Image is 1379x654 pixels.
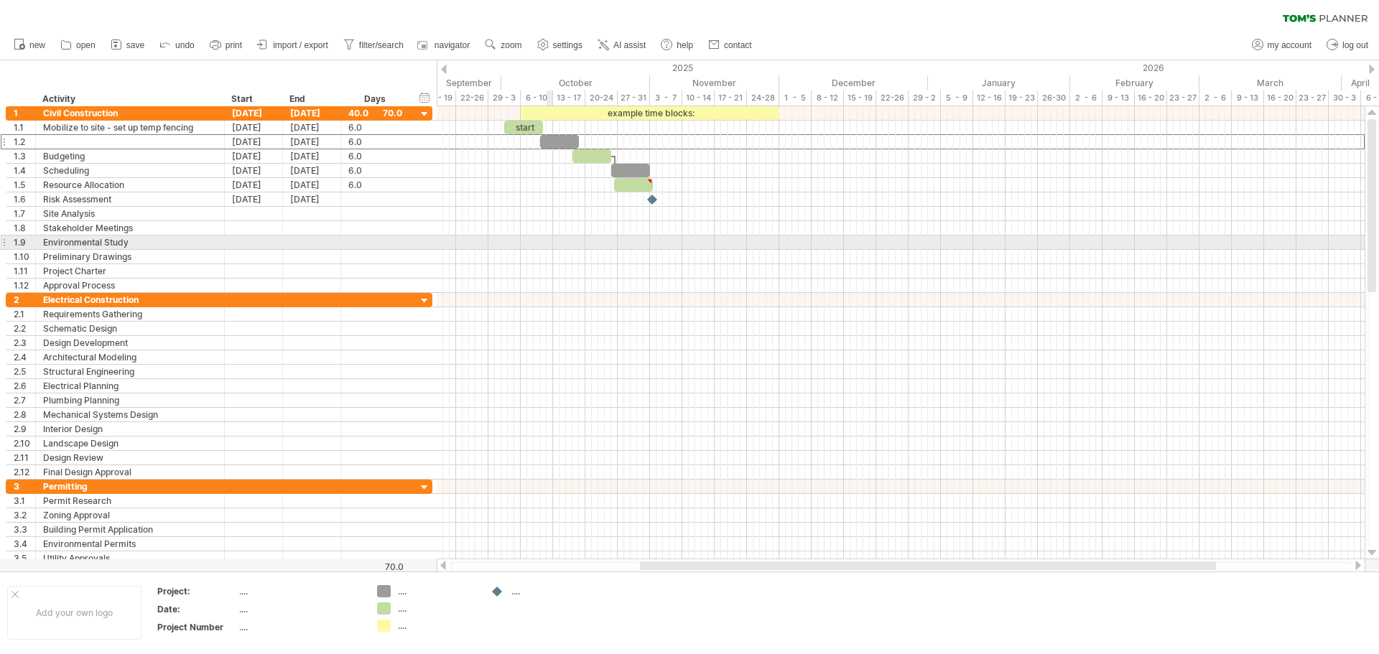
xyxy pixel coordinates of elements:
div: Add your own logo [7,586,141,640]
div: Building Permit Application [43,523,217,536]
div: 3.5 [14,551,35,565]
div: Preliminary Drawings [43,250,217,263]
div: 16 - 20 [1264,90,1296,106]
span: zoom [501,40,521,50]
div: 2 - 6 [1199,90,1232,106]
div: 1.12 [14,279,35,292]
div: Structural Engineering [43,365,217,378]
div: Resource Allocation [43,178,217,192]
a: print [206,36,246,55]
a: contact [705,36,756,55]
div: .... [239,621,360,633]
div: 1.5 [14,178,35,192]
div: 40.0 [348,106,402,120]
div: Activity [42,92,216,106]
div: November 2025 [650,75,779,90]
div: Project Charter [43,264,217,278]
span: my account [1268,40,1311,50]
div: 1.7 [14,207,35,220]
div: Permit Research [43,494,217,508]
div: Project: [157,585,236,597]
div: Environmental Study [43,235,217,249]
div: [DATE] [225,106,283,120]
div: 17 - 21 [715,90,747,106]
span: filter/search [359,40,404,50]
div: [DATE] [283,121,341,134]
div: 29 - 3 [488,90,521,106]
a: navigator [415,36,474,55]
span: print [226,40,242,50]
div: 1.2 [14,135,35,149]
div: 6.0 [348,135,402,149]
div: 2.9 [14,422,35,436]
div: 2.11 [14,451,35,464]
div: [DATE] [283,164,341,177]
div: Site Analysis [43,207,217,220]
div: Electrical Planning [43,379,217,393]
div: March 2026 [1199,75,1342,90]
div: 1.9 [14,235,35,249]
div: Electrical Construction [43,293,217,307]
div: 70.0 [342,561,404,572]
div: Environmental Permits [43,537,217,551]
div: Zoning Approval [43,508,217,522]
div: Schematic Design [43,322,217,335]
div: Risk Assessment [43,192,217,206]
a: save [107,36,149,55]
div: 3 - 7 [650,90,682,106]
span: new [29,40,45,50]
a: AI assist [594,36,650,55]
span: open [76,40,96,50]
div: 1.3 [14,149,35,163]
div: [DATE] [225,164,283,177]
div: 1.10 [14,250,35,263]
div: Interior Design [43,422,217,436]
span: undo [175,40,195,50]
div: 16 - 20 [1135,90,1167,106]
a: zoom [481,36,526,55]
div: [DATE] [225,121,283,134]
a: my account [1248,36,1316,55]
a: open [57,36,100,55]
a: new [10,36,50,55]
div: October 2025 [501,75,650,90]
div: Permitting [43,480,217,493]
div: January 2026 [928,75,1070,90]
a: filter/search [340,36,408,55]
div: 27 - 31 [618,90,650,106]
div: Mechanical Systems Design [43,408,217,421]
div: 2.4 [14,350,35,364]
div: 5 - 9 [941,90,973,106]
span: contact [724,40,752,50]
a: undo [156,36,199,55]
div: [DATE] [283,178,341,192]
div: .... [398,620,476,632]
div: Start [231,92,274,106]
a: import / export [254,36,333,55]
div: Days [340,92,409,106]
div: 12 - 16 [973,90,1006,106]
div: 2.10 [14,436,35,450]
div: .... [239,585,360,597]
div: 2.5 [14,365,35,378]
div: Project Number [157,621,236,633]
div: February 2026 [1070,75,1199,90]
div: 23 - 27 [1167,90,1199,106]
div: 3.1 [14,494,35,508]
span: import / export [273,40,328,50]
div: Architectural Modeling [43,350,217,364]
div: 22-26 [456,90,488,106]
div: .... [239,603,360,615]
div: December 2025 [779,75,928,90]
div: 23 - 27 [1296,90,1329,106]
div: [DATE] [283,149,341,163]
div: Mobilize to site - set up temp fencing [43,121,217,134]
div: Landscape Design [43,436,217,450]
div: Requirements Gathering [43,307,217,321]
div: [DATE] [283,106,341,120]
div: 19 - 23 [1006,90,1038,106]
div: 6.0 [348,178,402,192]
div: start [504,121,543,134]
div: 3.4 [14,537,35,551]
div: 1.4 [14,164,35,177]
